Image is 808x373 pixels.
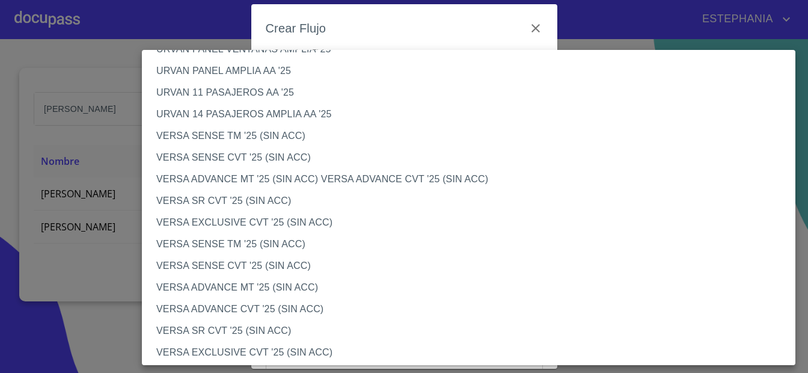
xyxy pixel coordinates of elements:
[142,147,795,168] li: VERSA SENSE CVT '25 (SIN ACC)
[142,298,795,320] li: VERSA ADVANCE CVT '25 (SIN ACC)
[142,82,795,103] li: URVAN 11 PASAJEROS AA '25
[142,342,795,363] li: VERSA EXCLUSIVE CVT '25 (SIN ACC)
[142,60,795,82] li: URVAN PANEL AMPLIA AA '25
[142,212,795,233] li: VERSA EXCLUSIVE CVT '25 (SIN ACC)
[142,125,795,147] li: VERSA SENSE TM '25 (SIN ACC)
[142,190,795,212] li: VERSA SR CVT '25 (SIN ACC)
[142,277,795,298] li: VERSA ADVANCE MT '25 (SIN ACC)
[142,103,795,125] li: URVAN 14 PASAJEROS AMPLIA AA '25
[142,168,795,190] li: VERSA ADVANCE MT '25 (SIN ACC) VERSA ADVANCE CVT '25 (SIN ACC)
[142,320,795,342] li: VERSA SR CVT '25 (SIN ACC)
[142,233,795,255] li: VERSA SENSE TM '25 (SIN ACC)
[142,255,795,277] li: VERSA SENSE CVT '25 (SIN ACC)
